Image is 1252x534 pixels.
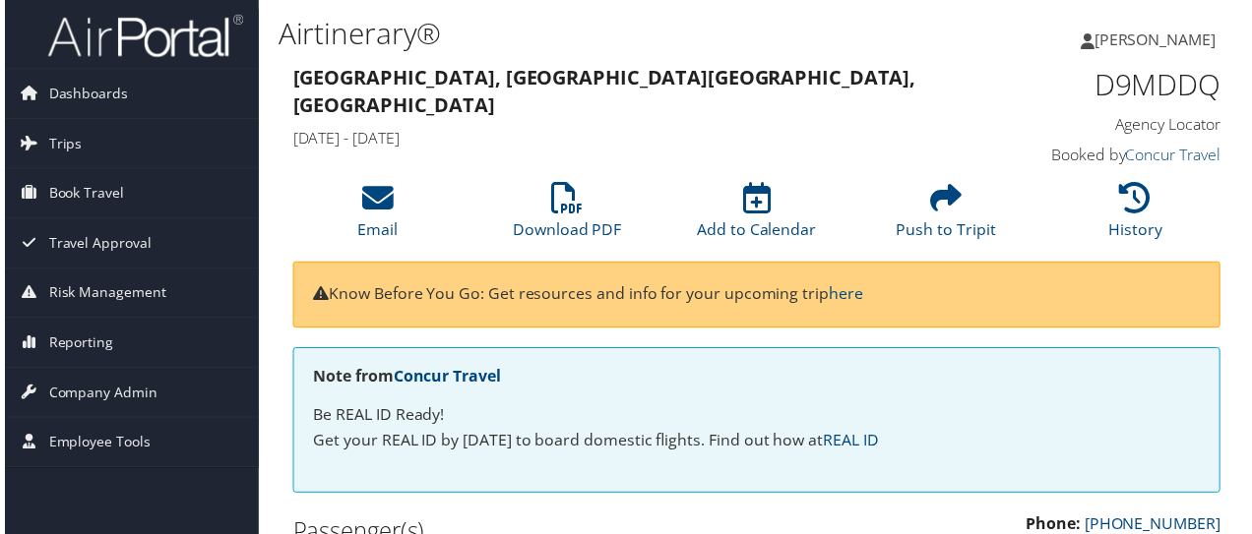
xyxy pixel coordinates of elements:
strong: Note from [311,368,500,389]
a: [PERSON_NAME] [1085,10,1240,69]
strong: [GEOGRAPHIC_DATA], [GEOGRAPHIC_DATA] [GEOGRAPHIC_DATA], [GEOGRAPHIC_DATA] [290,65,918,119]
a: History [1113,195,1167,242]
h4: Booked by [1014,145,1225,166]
h1: D9MDDQ [1014,65,1225,106]
span: Company Admin [44,371,154,420]
a: Concur Travel [392,368,500,389]
a: Push to Tripit [899,195,999,242]
p: Know Before You Go: Get resources and info for your upcoming trip [311,284,1205,310]
span: Employee Tools [44,421,147,470]
span: Dashboards [44,70,124,119]
a: REAL ID [825,433,881,454]
h4: Agency Locator [1014,114,1225,136]
img: airportal-logo.png [43,13,240,59]
span: Book Travel [44,170,120,219]
a: Concur Travel [1130,145,1225,166]
span: Travel Approval [44,220,148,269]
h1: Airtinerary® [276,13,918,54]
a: Download PDF [513,195,622,242]
a: Add to Calendar [698,195,818,242]
a: here [831,285,865,307]
p: Be REAL ID Ready! Get your REAL ID by [DATE] to board domestic flights. Find out how at [311,406,1205,456]
h4: [DATE] - [DATE] [290,128,984,149]
span: Trips [44,120,78,169]
span: Reporting [44,321,109,370]
span: Risk Management [44,270,162,320]
span: [PERSON_NAME] [1098,29,1221,50]
a: Email [356,195,397,242]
